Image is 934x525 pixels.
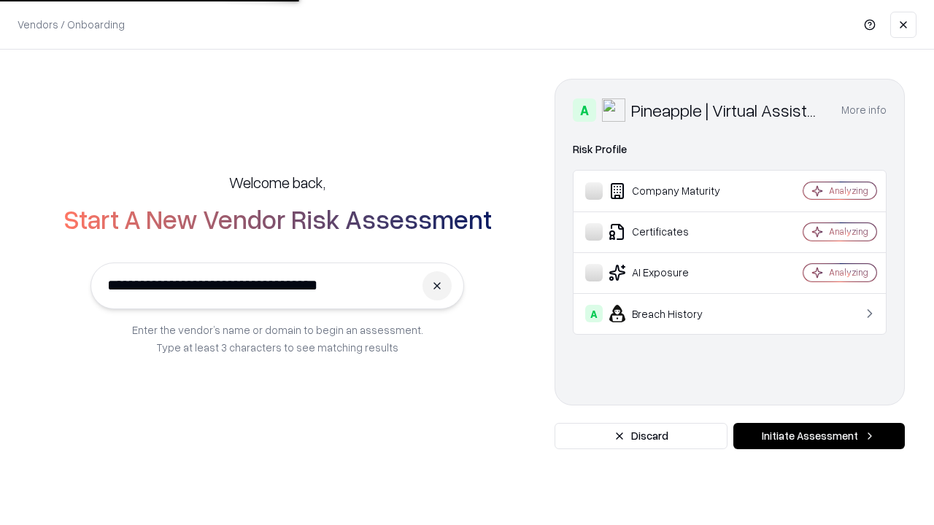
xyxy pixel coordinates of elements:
[63,204,492,233] h2: Start A New Vendor Risk Assessment
[733,423,905,449] button: Initiate Assessment
[585,223,760,241] div: Certificates
[602,98,625,122] img: Pineapple | Virtual Assistant Agency
[585,264,760,281] div: AI Exposure
[585,182,760,200] div: Company Maturity
[585,305,760,322] div: Breach History
[18,17,125,32] p: Vendors / Onboarding
[132,321,423,356] p: Enter the vendor’s name or domain to begin an assessment. Type at least 3 characters to see match...
[585,305,603,322] div: A
[573,98,596,122] div: A
[631,98,824,122] div: Pineapple | Virtual Assistant Agency
[829,184,868,197] div: Analyzing
[829,225,868,238] div: Analyzing
[229,172,325,192] h5: Welcome back,
[829,266,868,279] div: Analyzing
[573,141,887,158] div: Risk Profile
[841,97,887,123] button: More info
[555,423,727,449] button: Discard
